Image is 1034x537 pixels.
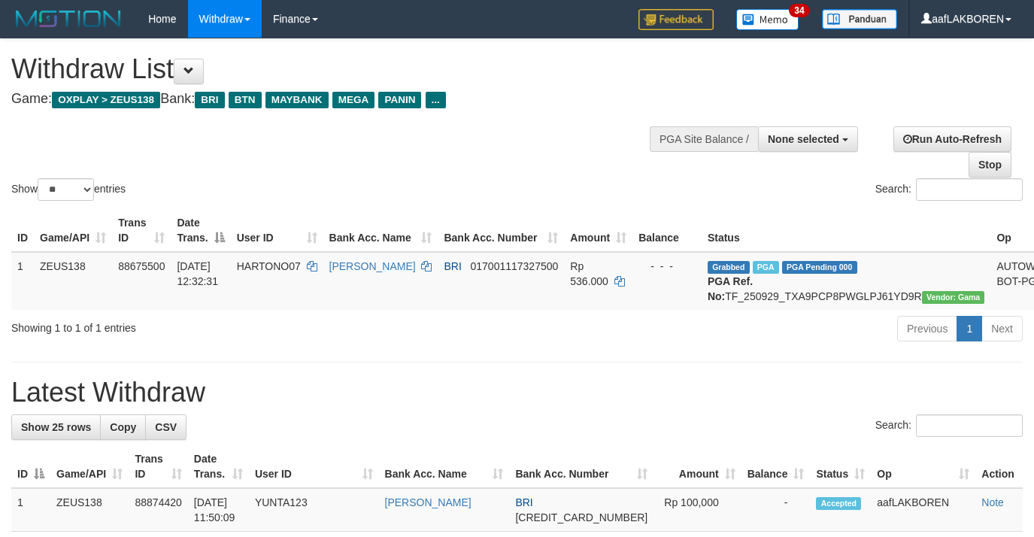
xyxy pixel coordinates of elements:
[893,126,1011,152] a: Run Auto-Refresh
[981,316,1023,341] a: Next
[822,9,897,29] img: panduan.png
[653,445,741,488] th: Amount: activate to sort column ascending
[171,209,230,252] th: Date Trans.: activate to sort column descending
[741,488,811,532] td: -
[702,252,991,310] td: TF_250929_TXA9PCP8PWGLPJ61YD9R
[100,414,146,440] a: Copy
[34,209,112,252] th: Game/API: activate to sort column ascending
[38,178,94,201] select: Showentries
[11,414,101,440] a: Show 25 rows
[110,421,136,433] span: Copy
[708,261,750,274] span: Grabbed
[11,252,34,310] td: 1
[231,209,323,252] th: User ID: activate to sort column ascending
[810,445,871,488] th: Status: activate to sort column ascending
[638,259,696,274] div: - - -
[509,445,653,488] th: Bank Acc. Number: activate to sort column ascending
[329,260,416,272] a: [PERSON_NAME]
[229,92,262,108] span: BTN
[650,126,758,152] div: PGA Site Balance /
[816,497,861,510] span: Accepted
[426,92,446,108] span: ...
[118,260,165,272] span: 88675500
[702,209,991,252] th: Status
[741,445,811,488] th: Balance: activate to sort column ascending
[470,260,558,272] span: Copy 017001117327500 to clipboard
[145,414,186,440] a: CSV
[897,316,957,341] a: Previous
[632,209,702,252] th: Balance
[768,133,839,145] span: None selected
[11,178,126,201] label: Show entries
[969,152,1011,177] a: Stop
[975,445,1023,488] th: Action
[52,92,160,108] span: OXPLAY > ZEUS138
[50,445,129,488] th: Game/API: activate to sort column ascending
[11,378,1023,408] h1: Latest Withdraw
[638,9,714,30] img: Feedback.jpg
[112,209,171,252] th: Trans ID: activate to sort column ascending
[249,445,379,488] th: User ID: activate to sort column ascending
[21,421,91,433] span: Show 25 rows
[916,178,1023,201] input: Search:
[332,92,375,108] span: MEGA
[379,445,510,488] th: Bank Acc. Name: activate to sort column ascending
[11,8,126,30] img: MOTION_logo.png
[782,261,857,274] span: PGA Pending
[11,92,675,107] h4: Game: Bank:
[875,178,1023,201] label: Search:
[564,209,632,252] th: Amount: activate to sort column ascending
[11,209,34,252] th: ID
[789,4,809,17] span: 34
[188,445,249,488] th: Date Trans.: activate to sort column ascending
[50,488,129,532] td: ZEUS138
[736,9,799,30] img: Button%20Memo.svg
[981,496,1004,508] a: Note
[155,421,177,433] span: CSV
[875,414,1023,437] label: Search:
[758,126,858,152] button: None selected
[237,260,301,272] span: HARTONO07
[11,445,50,488] th: ID: activate to sort column descending
[11,54,675,84] h1: Withdraw List
[385,496,472,508] a: [PERSON_NAME]
[653,488,741,532] td: Rp 100,000
[871,488,975,532] td: aafLAKBOREN
[188,488,249,532] td: [DATE] 11:50:09
[444,260,461,272] span: BRI
[34,252,112,310] td: ZEUS138
[195,92,224,108] span: BRI
[922,291,985,304] span: Vendor URL: https://trx31.1velocity.biz
[129,445,187,488] th: Trans ID: activate to sort column ascending
[11,314,420,335] div: Showing 1 to 1 of 1 entries
[515,511,647,523] span: Copy 601201017646537 to clipboard
[957,316,982,341] a: 1
[708,275,753,302] b: PGA Ref. No:
[265,92,329,108] span: MAYBANK
[129,488,187,532] td: 88874420
[378,92,421,108] span: PANIN
[177,260,218,287] span: [DATE] 12:32:31
[515,496,532,508] span: BRI
[871,445,975,488] th: Op: activate to sort column ascending
[323,209,438,252] th: Bank Acc. Name: activate to sort column ascending
[916,414,1023,437] input: Search:
[570,260,608,287] span: Rp 536.000
[753,261,779,274] span: Marked by aaftrukkakada
[438,209,564,252] th: Bank Acc. Number: activate to sort column ascending
[249,488,379,532] td: YUNTA123
[11,488,50,532] td: 1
